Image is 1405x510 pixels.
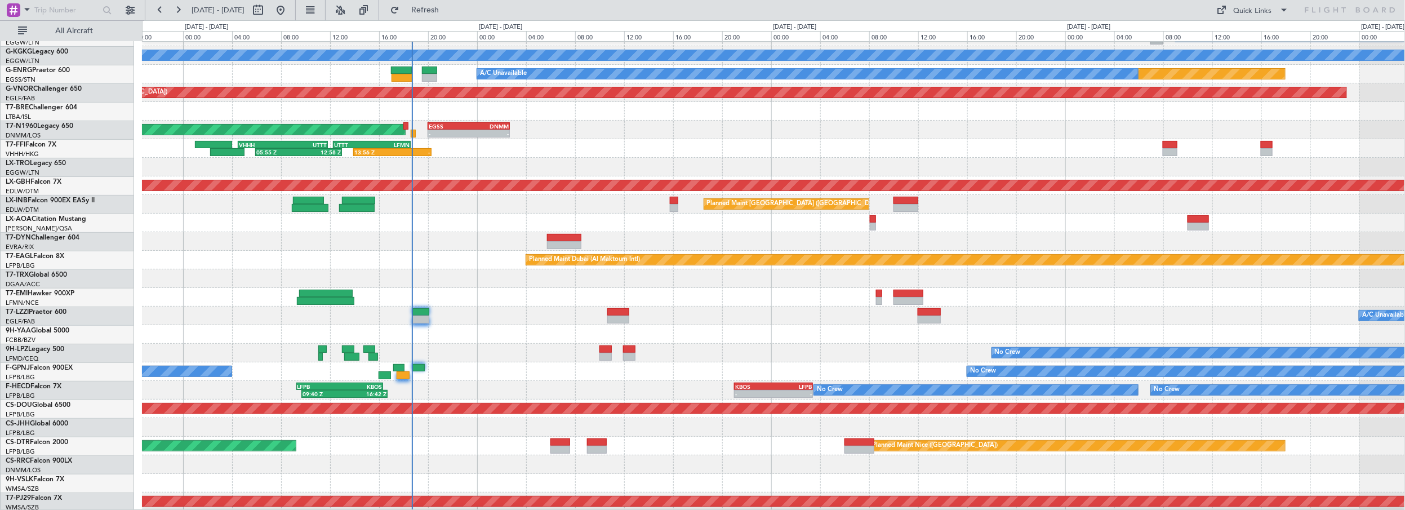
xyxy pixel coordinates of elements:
a: VHHH/HKG [6,150,39,158]
div: 16:00 [1261,31,1310,41]
a: T7-TRXGlobal 6500 [6,272,67,278]
span: LX-TRO [6,160,30,167]
span: T7-EMI [6,290,28,297]
a: EDLW/DTM [6,206,39,214]
div: [DATE] - [DATE] [1361,23,1404,32]
button: All Aircraft [12,22,122,40]
a: [PERSON_NAME]/QSA [6,224,72,233]
span: G-KGKG [6,48,32,55]
div: No Crew [1154,382,1180,398]
a: LFPB/LBG [6,447,35,456]
a: EGGW/LTN [6,57,39,65]
a: T7-PJ29Falcon 7X [6,495,62,502]
div: No Crew [970,363,996,380]
span: Refresh [402,6,449,14]
div: [DATE] - [DATE] [185,23,228,32]
div: 20:00 [722,31,771,41]
div: - [429,130,469,137]
a: EGLF/FAB [6,94,35,103]
a: F-GPNJFalcon 900EX [6,365,73,371]
span: CS-DTR [6,439,30,446]
a: G-VNORChallenger 650 [6,86,82,92]
div: 00:00 [477,31,526,41]
div: 00:00 [183,31,232,41]
a: EVRA/RIX [6,243,34,251]
div: KBOS [340,383,382,390]
div: 08:00 [869,31,918,41]
span: 9H-YAA [6,327,31,334]
div: EGSS [429,123,469,130]
a: CS-RRCFalcon 900LX [6,458,72,464]
div: 08:00 [575,31,624,41]
span: G-VNOR [6,86,33,92]
a: DNMM/LOS [6,131,41,140]
a: EGGW/LTN [6,38,39,47]
a: LFMN/NCE [6,299,39,307]
div: 09:40 Z [303,391,345,397]
a: CS-JHHGlobal 6000 [6,420,68,427]
span: 9H-LPZ [6,346,28,353]
a: EGGW/LTN [6,168,39,177]
span: CS-RRC [6,458,30,464]
div: 04:00 [820,31,869,41]
a: LX-AOACitation Mustang [6,216,86,223]
div: - [773,391,812,397]
a: LFPB/LBG [6,373,35,382]
button: Quick Links [1211,1,1295,19]
span: All Aircraft [29,27,119,35]
div: LFPB [297,383,340,390]
a: LX-GBHFalcon 7X [6,179,61,185]
a: LFMD/CEQ [6,354,38,363]
a: T7-BREChallenger 604 [6,104,77,111]
div: Planned Maint [GEOGRAPHIC_DATA] ([GEOGRAPHIC_DATA]) [707,196,884,212]
a: G-ENRGPraetor 600 [6,67,70,74]
span: T7-TRX [6,272,29,278]
a: T7-EAGLFalcon 8X [6,253,64,260]
div: KBOS [735,383,773,390]
div: Planned Maint Dubai (Al Maktoum Intl) [529,251,640,268]
a: CS-DTRFalcon 2000 [6,439,68,446]
div: [DATE] - [DATE] [1067,23,1110,32]
div: - [735,391,773,397]
div: 12:58 Z [299,149,341,156]
span: G-ENRG [6,67,32,74]
a: DNMM/LOS [6,466,41,474]
div: 13:56 Z [354,149,392,156]
div: 20:00 [1310,31,1359,41]
a: LX-TROLegacy 650 [6,160,66,167]
a: EGLF/FAB [6,317,35,326]
div: 08:00 [281,31,330,41]
span: T7-BRE [6,104,29,111]
a: T7-FFIFalcon 7X [6,141,56,148]
a: T7-LZZIPraetor 600 [6,309,66,316]
span: F-HECD [6,383,30,390]
span: T7-EAGL [6,253,33,260]
div: 16:00 [967,31,1016,41]
div: 12:00 [1212,31,1261,41]
a: F-HECDFalcon 7X [6,383,61,390]
div: DNMM [469,123,509,130]
a: LFPB/LBG [6,392,35,400]
a: T7-N1960Legacy 650 [6,123,73,130]
div: 16:42 Z [344,391,386,397]
a: 9H-YAAGlobal 5000 [6,327,69,334]
span: T7-DYN [6,234,31,241]
div: VHHH [239,141,283,148]
div: 20:00 [1016,31,1065,41]
span: T7-LZZI [6,309,29,316]
div: 00:00 [771,31,820,41]
div: LFPB [773,383,812,390]
div: 04:00 [232,31,281,41]
div: 08:00 [1163,31,1212,41]
div: - [393,149,430,156]
a: CS-DOUGlobal 6500 [6,402,70,409]
div: Quick Links [1234,6,1272,17]
a: FCBB/BZV [6,336,35,344]
span: F-GPNJ [6,365,30,371]
button: Refresh [385,1,452,19]
a: LFPB/LBG [6,261,35,270]
div: UTTT [334,141,372,148]
div: 12:00 [918,31,967,41]
div: No Crew [995,344,1021,361]
span: LX-AOA [6,216,32,223]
